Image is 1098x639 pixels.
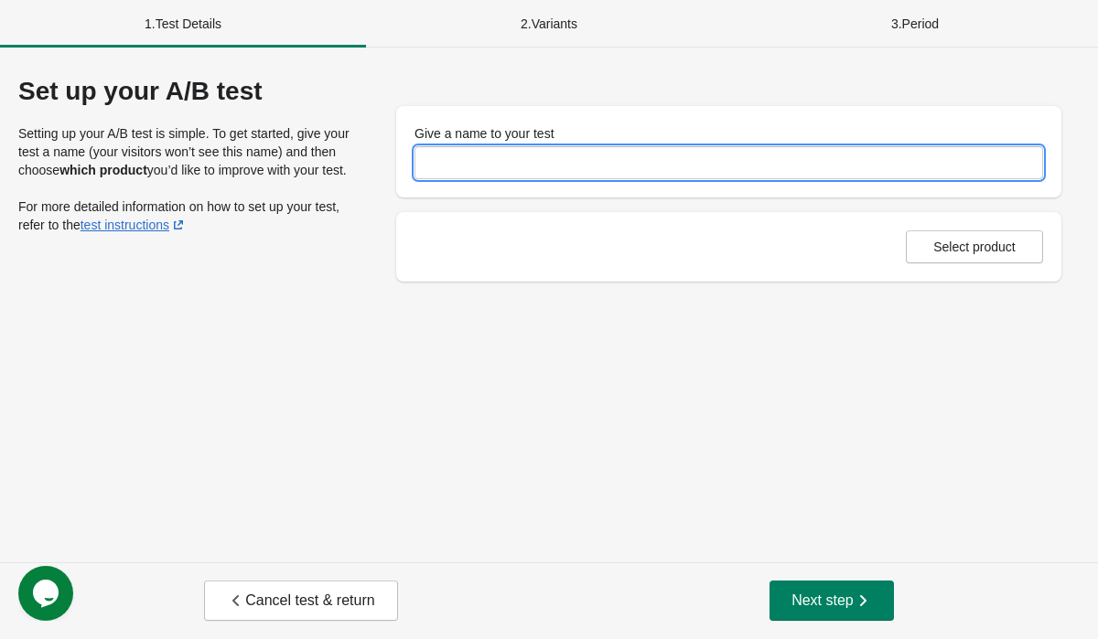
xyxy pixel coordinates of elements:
label: Give a name to your test [414,124,554,143]
button: Cancel test & return [204,580,397,621]
span: Select product [933,240,1016,254]
strong: which product [59,163,147,177]
p: Setting up your A/B test is simple. To get started, give your test a name (your visitors won’t se... [18,124,360,179]
a: test instructions [81,218,188,232]
span: Cancel test & return [227,591,374,610]
span: Next step [791,591,872,610]
button: Next step [770,580,894,621]
p: For more detailed information on how to set up your test, refer to the [18,197,360,234]
iframe: chat widget [18,566,77,621]
div: Set up your A/B test [18,77,360,106]
button: Select product [906,230,1043,263]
